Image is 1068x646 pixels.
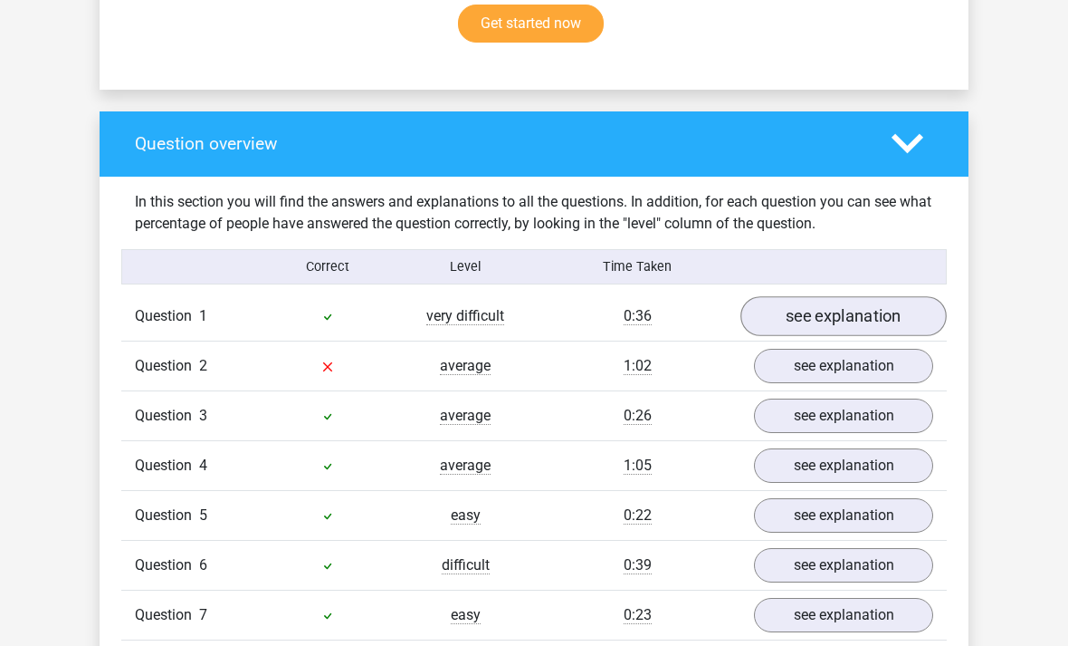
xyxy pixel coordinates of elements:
span: Question [135,305,199,327]
h4: Question overview [135,133,864,154]
span: average [440,357,491,375]
a: see explanation [754,448,933,483]
a: see explanation [754,498,933,533]
span: Question [135,505,199,526]
a: see explanation [754,548,933,583]
span: 0:36 [624,307,652,325]
span: 7 [199,606,207,623]
span: very difficult [426,307,504,325]
span: 0:39 [624,556,652,574]
span: easy [451,506,481,525]
a: Get started now [458,5,604,43]
span: Question [135,455,199,477]
span: 0:23 [624,606,652,624]
a: see explanation [754,598,933,632]
span: 3 [199,407,207,424]
span: Question [135,554,199,576]
span: 1:02 [624,357,652,375]
div: Time Taken [534,257,740,276]
span: 5 [199,506,207,524]
span: 6 [199,556,207,574]
span: 1:05 [624,457,652,475]
span: 2 [199,357,207,374]
div: Level [396,257,534,276]
span: 0:26 [624,407,652,425]
span: average [440,407,491,425]
span: average [440,457,491,475]
span: easy [451,606,481,624]
div: Correct [260,257,397,276]
span: Question [135,604,199,626]
span: Question [135,405,199,427]
span: Question [135,355,199,377]
span: difficult [442,556,490,574]
span: 0:22 [624,506,652,525]
a: see explanation [740,297,947,337]
a: see explanation [754,349,933,383]
span: 4 [199,457,207,474]
a: see explanation [754,399,933,433]
span: 1 [199,307,207,324]
div: In this section you will find the answers and explanations to all the questions. In addition, for... [121,191,947,235]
